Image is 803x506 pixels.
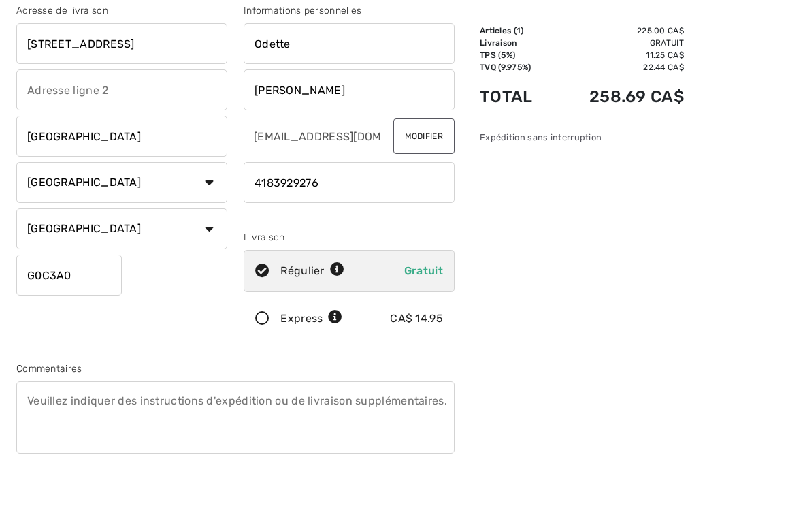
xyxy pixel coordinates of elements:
[480,131,684,144] div: Expédition sans interruption
[553,49,684,61] td: 11.25 CA$
[244,230,455,244] div: Livraison
[16,23,227,64] input: Adresse ligne 1
[244,23,455,64] input: Prénom
[553,61,684,74] td: 22.44 CA$
[16,255,122,296] input: Code Postal
[553,74,684,120] td: 258.69 CA$
[390,311,443,327] div: CA$ 14.95
[244,162,455,203] input: Téléphone portable
[280,263,344,279] div: Régulier
[404,264,443,277] span: Gratuit
[16,116,227,157] input: Ville
[244,3,455,18] div: Informations personnelles
[244,69,455,110] input: Nom de famille
[480,49,553,61] td: TPS (5%)
[553,37,684,49] td: Gratuit
[280,311,342,327] div: Express
[480,37,553,49] td: Livraison
[393,118,455,154] button: Modifier
[480,61,553,74] td: TVQ (9.975%)
[16,69,227,110] input: Adresse ligne 2
[480,25,553,37] td: Articles ( )
[16,3,227,18] div: Adresse de livraison
[553,25,684,37] td: 225.00 CA$
[480,74,553,120] td: Total
[16,362,455,376] div: Commentaires
[517,26,521,35] span: 1
[244,116,382,157] input: Courriel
